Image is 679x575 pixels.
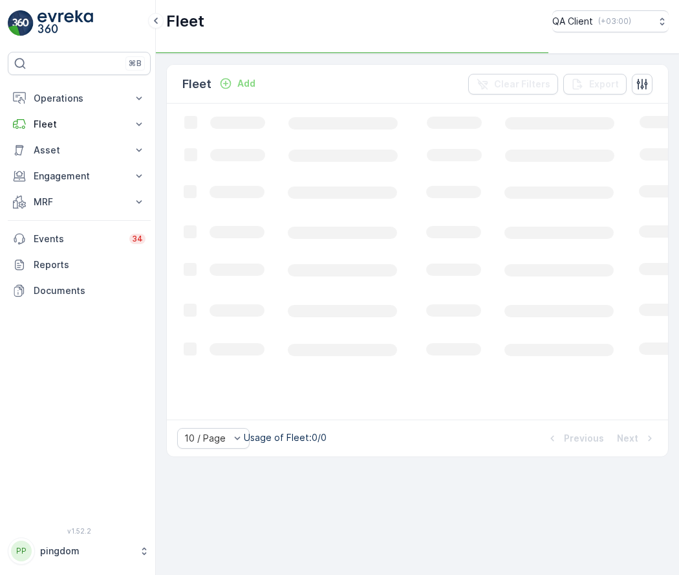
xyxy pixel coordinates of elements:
[8,278,151,304] a: Documents
[40,545,133,558] p: pingdom
[214,76,261,91] button: Add
[494,78,550,91] p: Clear Filters
[34,144,125,157] p: Asset
[8,189,151,215] button: MRF
[34,196,125,209] p: MRF
[468,74,558,95] button: Clear Filters
[132,234,143,244] p: 34
[38,10,93,36] img: logo_light-DOdMpM7g.png
[563,74,627,95] button: Export
[8,137,151,163] button: Asset
[182,75,211,93] p: Fleet
[544,431,605,446] button: Previous
[34,232,122,245] p: Events
[616,431,658,446] button: Next
[8,85,151,111] button: Operations
[589,78,619,91] p: Export
[34,92,125,105] p: Operations
[34,284,145,297] p: Documents
[8,252,151,278] a: Reports
[11,541,32,561] div: PP
[552,15,593,28] p: QA Client
[8,537,151,565] button: PPpingdom
[34,170,125,183] p: Engagement
[598,16,631,27] p: ( +03:00 )
[8,163,151,189] button: Engagement
[244,431,327,444] p: Usage of Fleet : 0/0
[8,226,151,252] a: Events34
[8,10,34,36] img: logo
[237,77,255,90] p: Add
[564,432,604,445] p: Previous
[166,11,204,32] p: Fleet
[34,118,125,131] p: Fleet
[129,58,142,69] p: ⌘B
[8,111,151,137] button: Fleet
[552,10,669,32] button: QA Client(+03:00)
[34,258,145,271] p: Reports
[617,432,638,445] p: Next
[8,527,151,535] span: v 1.52.2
